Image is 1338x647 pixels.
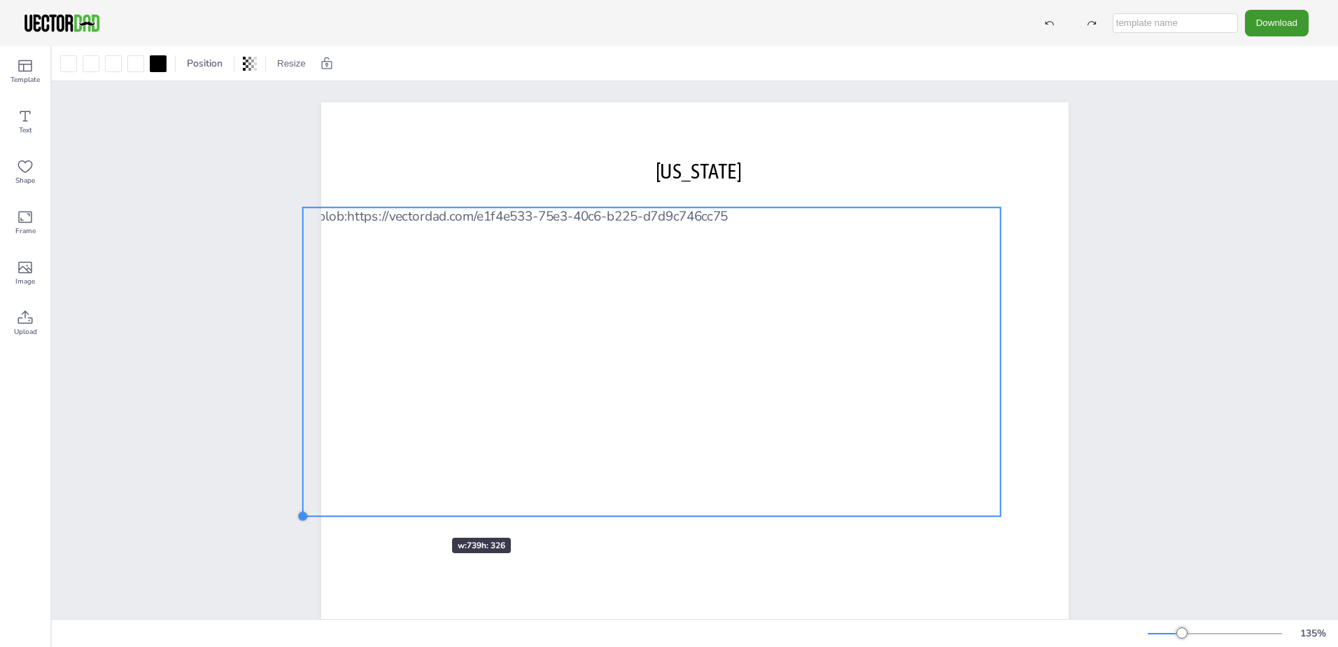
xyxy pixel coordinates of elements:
[452,538,511,553] div: w: 739 h: 326
[272,53,311,75] button: Resize
[14,326,37,338] span: Upload
[19,125,32,136] span: Text
[22,13,101,34] img: VectorDad-1.png
[15,175,35,186] span: Shape
[1245,10,1309,36] button: Download
[656,158,742,183] span: [US_STATE]
[1113,13,1238,33] input: template name
[15,225,36,237] span: Frame
[15,276,35,287] span: Image
[1296,627,1330,640] div: 135 %
[184,57,225,70] span: Position
[10,74,40,85] span: Template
